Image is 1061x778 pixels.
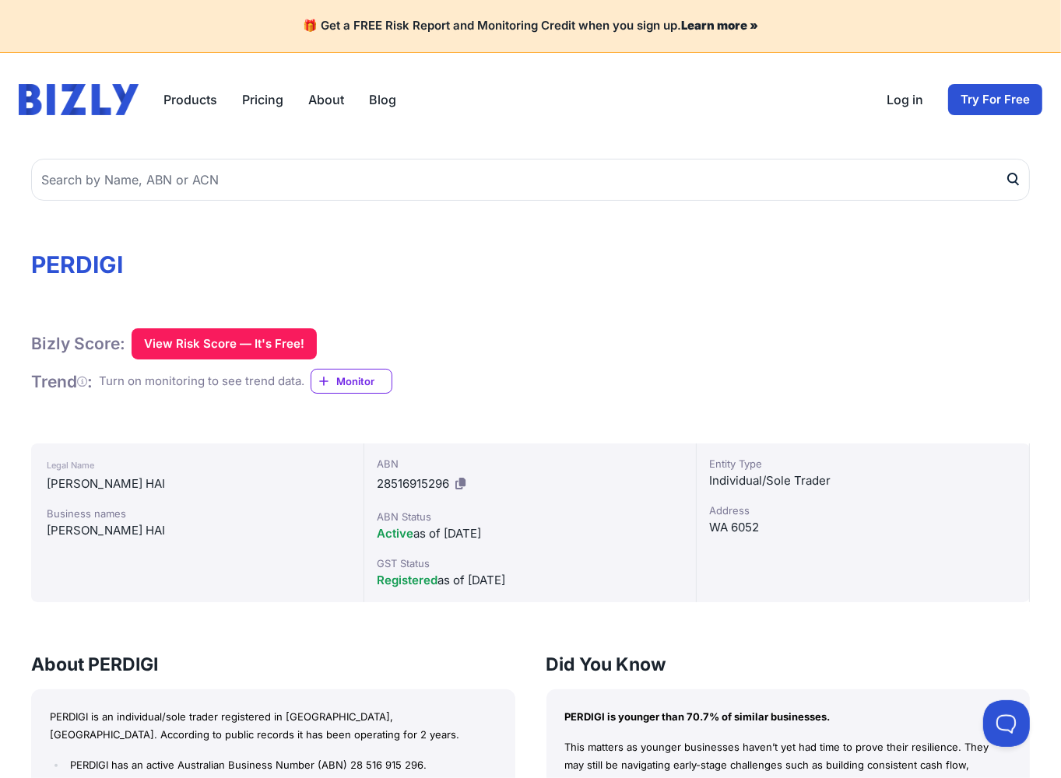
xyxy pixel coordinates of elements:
h1: Bizly Score: [31,333,125,354]
iframe: Toggle Customer Support [983,700,1030,747]
a: Pricing [242,90,283,109]
div: [PERSON_NAME] HAI [47,521,348,540]
div: Turn on monitoring to see trend data. [99,373,304,391]
div: ABN Status [377,509,684,524]
button: Products [163,90,217,109]
div: Entity Type [709,456,1017,471]
a: Monitor [311,369,392,394]
div: [PERSON_NAME] HAI [47,475,348,493]
li: PERDIGI has an active Australian Business Number (ABN) 28 516 915 296. [66,756,496,774]
div: GST Status [377,555,684,571]
p: PERDIGI is an individual/sole trader registered in [GEOGRAPHIC_DATA], [GEOGRAPHIC_DATA]. Accordin... [50,708,497,744]
h1: Trend : [31,371,93,392]
div: as of [DATE] [377,571,684,590]
a: Log in [887,90,923,109]
span: Registered [377,573,437,587]
span: Monitor [336,373,392,389]
input: Search by Name, ABN or ACN [31,159,1030,201]
div: Address [709,503,1017,518]
h4: 🎁 Get a FREE Risk Report and Monitoring Credit when you sign up. [19,19,1042,33]
div: as of [DATE] [377,524,684,543]
a: About [308,90,344,109]
div: ABN [377,456,684,471]
span: Active [377,526,413,541]
div: Individual/Sole Trader [709,471,1017,490]
a: Learn more » [681,18,758,33]
p: PERDIGI is younger than 70.7% of similar businesses. [565,708,1012,726]
button: View Risk Score — It's Free! [132,328,317,359]
a: Try For Free [948,84,1042,115]
h1: PERDIGI [31,251,1030,279]
h3: About PERDIGI [31,652,515,677]
div: WA 6052 [709,518,1017,537]
span: 28516915296 [377,476,449,491]
a: Blog [369,90,396,109]
div: Business names [47,506,348,521]
h3: Did You Know [546,652,1031,677]
div: Legal Name [47,456,348,475]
